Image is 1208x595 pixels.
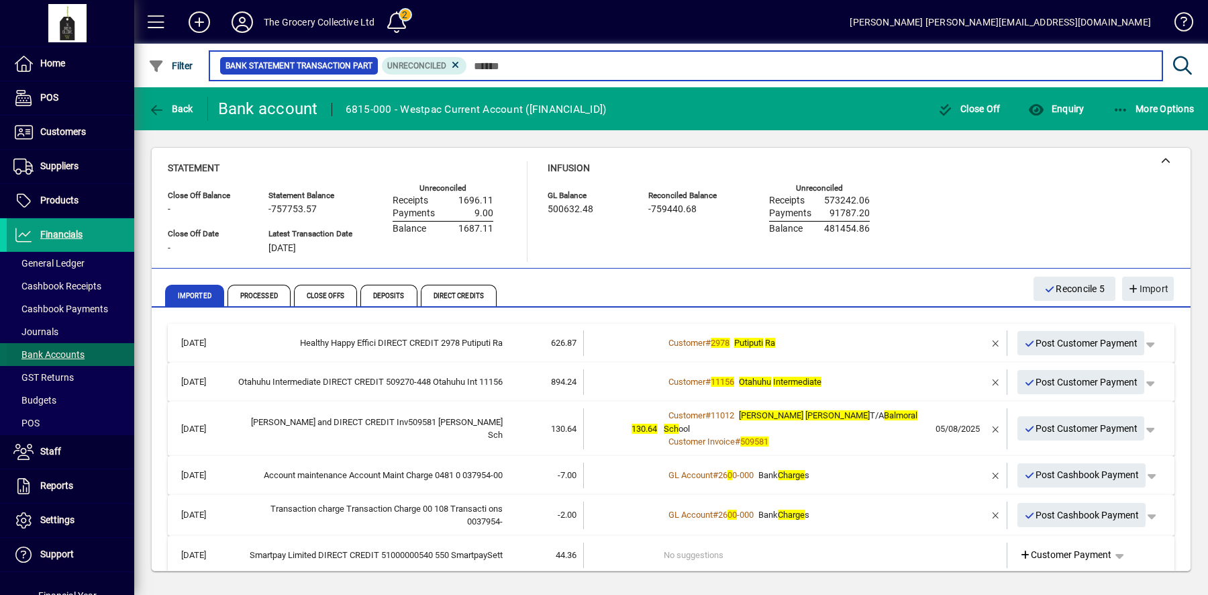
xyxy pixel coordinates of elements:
span: Filter [148,60,193,71]
span: Import [1127,278,1168,300]
div: Transaction charge Transaction Charge 00 108 Transacti ons 0037954- [238,502,503,529]
span: Post Cashbook Payment [1024,464,1140,486]
td: [DATE] [174,463,238,488]
div: [PERSON_NAME] [PERSON_NAME][EMAIL_ADDRESS][DOMAIN_NAME] [850,11,1151,33]
span: Post Customer Payment [1024,418,1138,440]
div: The Grocery Collective Ltd [264,11,375,33]
div: Otahuhu Intermediate DIRECT CREDIT 509270-448 Otahuhu Int 11156 [238,375,503,389]
span: # [713,510,718,520]
span: Receipts [769,195,805,206]
span: Close Off [938,103,1001,114]
span: Post Customer Payment [1024,332,1138,355]
span: Latest Transaction Date [268,230,352,238]
em: 2978 [711,338,729,348]
span: 1696.11 [458,195,493,206]
em: [PERSON_NAME] [805,410,870,420]
span: Direct Credits [421,285,497,306]
span: Close Off Balance [168,191,248,200]
a: Customer#11156 [664,375,739,389]
span: - [168,204,170,215]
div: Healthy Happy Effici DIRECT CREDIT 2978 Putiputi Ra [238,336,503,350]
div: Smartpay Limited DIRECT CREDIT 51000000540 550 SmartpaySett [238,549,503,562]
app-page-header-button: Back [134,97,208,121]
a: Settings [7,504,134,537]
span: 11012 [711,410,734,420]
button: Enquiry [1025,97,1087,121]
a: General Ledger [7,252,134,275]
span: General Ledger [13,258,85,269]
button: Add [178,10,221,34]
a: Staff [7,435,134,469]
em: [PERSON_NAME] [739,410,803,420]
td: No suggestions [664,543,929,568]
span: [DATE] [268,243,296,254]
em: Sch [664,424,678,434]
span: Customers [40,126,86,137]
em: Otahuhu [739,377,771,387]
span: 44.36 [556,550,576,560]
span: Reconciled Balance [648,191,729,200]
button: Import [1122,277,1174,301]
em: Charge [778,470,805,480]
mat-expansion-panel-header: [DATE]Account maintenance Account Maint Charge 0481 0 037954-00-7.00GL Account#2600-000BankCharge... [168,456,1174,495]
span: -757753.57 [268,204,317,215]
span: Home [40,58,65,68]
span: Balance [769,224,803,234]
span: Imported [165,285,224,306]
span: GST Returns [13,372,74,383]
span: GL Account [668,470,713,480]
button: Remove [985,332,1007,354]
span: Payments [393,208,435,219]
button: Profile [221,10,264,34]
span: Customer Payment [1019,548,1112,562]
span: 130.64 [632,424,657,434]
span: Support [40,549,74,559]
span: - [168,243,170,254]
a: Customers [7,116,134,149]
a: Customer#11012 [664,408,739,422]
mat-chip: Reconciliation Status: Unreconciled [382,57,467,75]
span: Customer [668,377,705,387]
span: Financials [40,229,83,240]
em: Balmoral [884,410,917,420]
a: GL Account#2600-000 [664,508,758,522]
span: Bank s [758,510,809,520]
a: Cashbook Payments [7,297,134,320]
a: Customer Payment [1014,543,1117,567]
span: Staff [40,446,61,457]
a: Budgets [7,389,134,412]
span: # [735,437,740,447]
button: Remove [985,504,1007,526]
button: Back [145,97,197,121]
span: Post Customer Payment [1024,371,1138,394]
button: Remove [985,371,1007,393]
em: 509581 [740,437,768,447]
button: Post Customer Payment [1017,331,1145,355]
em: 00 [727,510,737,520]
a: Support [7,538,134,571]
span: Close Offs [294,285,357,306]
em: Charge [778,510,805,520]
td: [DATE] [174,543,238,568]
span: Suppliers [40,161,79,171]
td: [DATE] [174,408,238,449]
em: 0 [727,470,732,480]
a: GST Returns [7,366,134,389]
span: Bank s [758,470,809,480]
button: Post Cashbook Payment [1017,463,1146,488]
button: More Options [1109,97,1198,121]
a: POS [7,412,134,434]
span: # [705,377,711,387]
span: # [713,470,718,480]
span: Budgets [13,395,56,406]
a: POS [7,81,134,115]
span: GL Account [668,510,713,520]
span: 500632.48 [548,204,593,215]
span: Processed [228,285,291,306]
button: Post Customer Payment [1017,370,1145,394]
span: # [705,338,711,348]
span: 573242.06 [824,195,870,206]
span: Deposits [360,285,417,306]
em: Intermediate [773,377,821,387]
label: Unreconciled [796,184,843,193]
